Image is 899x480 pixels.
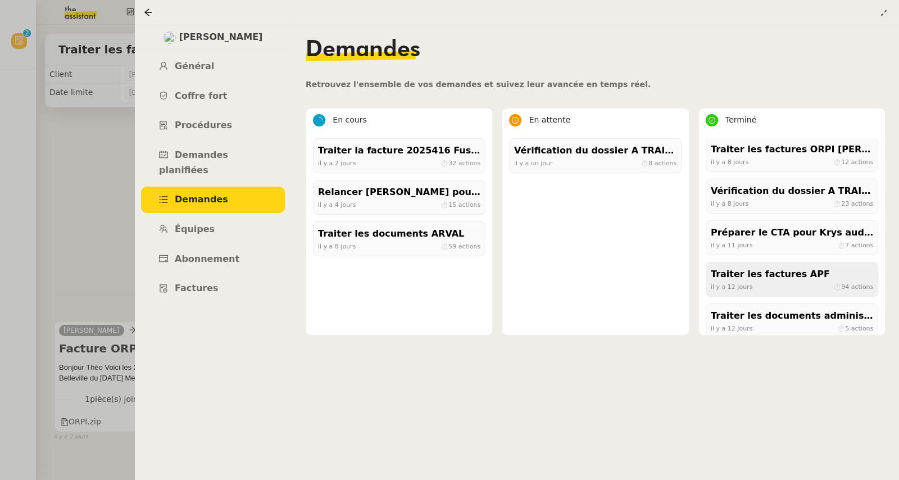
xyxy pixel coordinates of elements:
[655,159,677,166] span: actions
[711,324,752,332] span: il y a 12 jours
[529,115,570,124] span: En attente
[458,159,481,166] span: actions
[841,200,849,207] span: 23
[837,324,873,332] span: ⏱
[448,159,456,166] span: 32
[845,324,849,332] span: 5
[318,159,356,166] span: il y a 2 jours
[458,242,481,250] span: actions
[175,224,215,234] span: Équipes
[851,200,873,207] span: actions
[851,283,873,290] span: actions
[711,309,873,324] div: Traiter les documents administratifs APF
[175,120,232,130] span: Procédures
[441,242,480,250] span: ⏱
[837,241,873,248] span: ⏱
[514,159,553,166] span: il y a un jour
[175,253,239,264] span: Abonnement
[175,283,219,293] span: Factures
[306,80,651,89] span: Retrouvez l'ensemble de vos demandes et suivez leur avancée en temps réel.
[159,150,228,175] span: Demandes planifiées
[175,90,228,101] span: Coffre fort
[141,246,285,273] a: Abonnement
[841,283,849,290] span: 94
[318,185,480,200] div: Relancer [PERSON_NAME] pour justificatif Eurostar
[725,115,756,124] span: Terminé
[306,39,420,61] span: Demandes
[711,200,748,207] span: il y a 8 jours
[641,159,677,166] span: ⏱
[141,112,285,139] a: Procédures
[649,159,653,166] span: 8
[141,142,285,183] a: Demandes planifiées
[711,158,748,165] span: il y a 8 jours
[711,225,873,241] div: Préparer le CTA pour Krys audio
[318,227,480,242] div: Traiter les documents ARVAL
[441,201,480,208] span: ⏱
[851,324,873,332] span: actions
[833,158,873,165] span: ⏱
[164,31,176,44] img: users%2FxgWPCdJhSBeE5T1N2ZiossozSlm1%2Favatar%2F5b22230b-e380-461f-81e9-808a3aa6de32
[711,142,873,157] div: Traiter les factures ORPI [PERSON_NAME]
[845,241,849,248] span: 7
[179,30,263,45] span: [PERSON_NAME]
[141,187,285,213] a: Demandes
[851,158,873,165] span: actions
[841,158,849,165] span: 12
[175,194,228,205] span: Demandes
[711,184,873,199] div: Vérification du dossier A TRAITER - [DATE]
[458,201,481,208] span: actions
[175,61,214,71] span: Général
[318,143,480,159] div: Traiter la facture 2025416 Fuseau
[711,241,752,248] span: il y a 11 jours
[711,267,873,282] div: Traiter les factures APF
[318,242,356,250] span: il y a 8 jours
[833,200,873,207] span: ⏱
[514,143,676,159] div: Vérification du dossier A TRAITER - 22 septembre 2025
[448,242,456,250] span: 59
[441,159,480,166] span: ⏱
[333,115,366,124] span: En cours
[141,216,285,243] a: Équipes
[851,241,873,248] span: actions
[318,201,356,208] span: il y a 4 jours
[833,283,873,290] span: ⏱
[141,53,285,80] a: Général
[141,83,285,110] a: Coffre fort
[448,201,456,208] span: 15
[711,283,752,290] span: il y a 12 jours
